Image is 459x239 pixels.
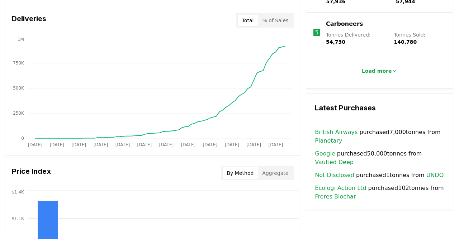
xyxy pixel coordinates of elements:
[18,37,24,42] tspan: 1M
[115,142,130,147] tspan: [DATE]
[223,167,258,179] button: By Method
[356,64,403,78] button: Load more
[50,142,65,147] tspan: [DATE]
[181,142,196,147] tspan: [DATE]
[72,142,86,147] tspan: [DATE]
[94,142,108,147] tspan: [DATE]
[28,142,43,147] tspan: [DATE]
[21,136,24,141] tspan: 0
[11,216,24,221] tspan: $1.1K
[13,86,24,91] tspan: 500K
[137,142,152,147] tspan: [DATE]
[315,171,354,180] a: Not Disclosed
[258,15,293,26] button: % of Sales
[238,15,258,26] button: Total
[315,158,354,167] a: Vaulted Deep
[394,39,417,45] span: 140,780
[394,31,446,46] p: Tonnes Sold :
[326,39,345,45] span: 54,730
[13,61,24,66] tspan: 750K
[426,171,444,180] a: UNDO
[12,13,46,28] h3: Deliveries
[326,31,387,46] p: Tonnes Delivered :
[203,142,218,147] tspan: [DATE]
[315,184,444,201] span: purchased 102 tonnes from
[315,184,366,192] a: Ecologi Action Ltd
[315,171,444,180] span: purchased 1 tonnes from
[258,167,293,179] button: Aggregate
[269,142,283,147] tspan: [DATE]
[247,142,261,147] tspan: [DATE]
[315,192,356,201] a: Freres Biochar
[315,102,444,113] h3: Latest Purchases
[12,166,51,180] h3: Price Index
[315,28,319,37] p: 5
[11,190,24,195] tspan: $1.4K
[315,149,444,167] span: purchased 50,000 tonnes from
[315,149,335,158] a: Google
[362,67,392,75] p: Load more
[225,142,240,147] tspan: [DATE]
[315,137,342,145] a: Planetary
[13,111,24,116] tspan: 250K
[159,142,174,147] tspan: [DATE]
[326,20,363,28] a: Carboneers
[315,128,444,145] span: purchased 7,000 tonnes from
[315,128,358,137] a: British Airways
